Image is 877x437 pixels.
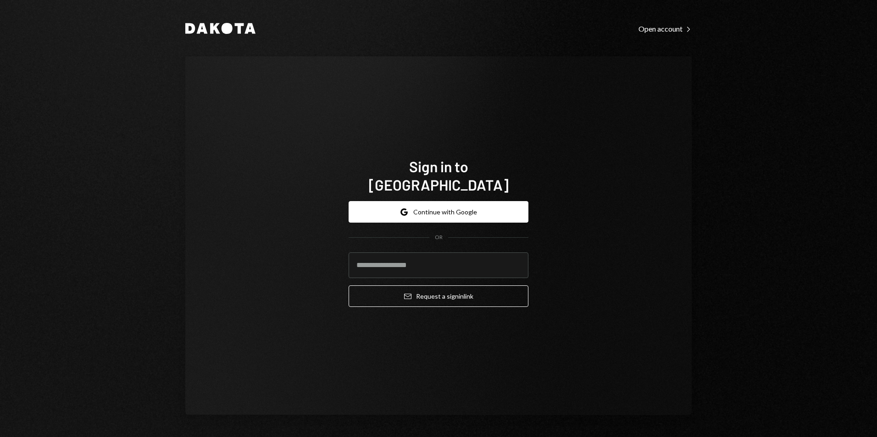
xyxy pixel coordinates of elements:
[435,234,443,241] div: OR
[638,23,692,33] a: Open account
[349,157,528,194] h1: Sign in to [GEOGRAPHIC_DATA]
[349,285,528,307] button: Request a signinlink
[638,24,692,33] div: Open account
[349,201,528,223] button: Continue with Google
